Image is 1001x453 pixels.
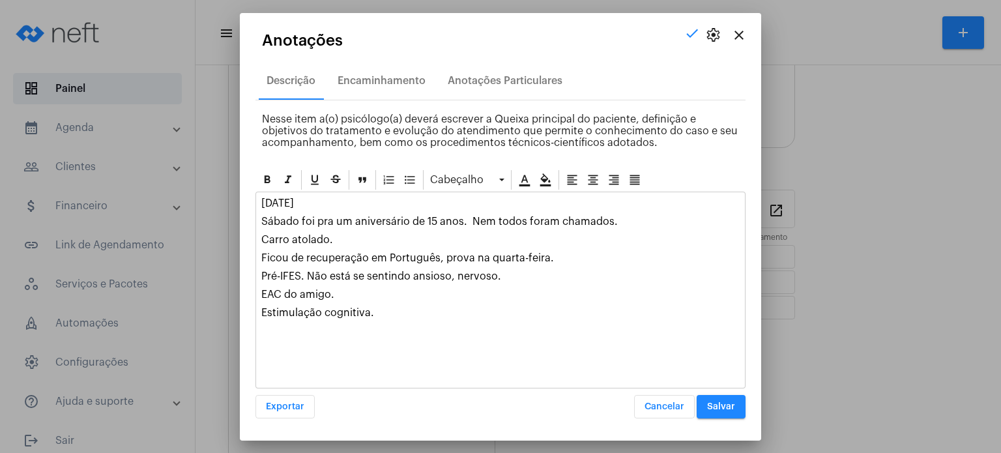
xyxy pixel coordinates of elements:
[379,170,399,190] div: Ordered List
[707,402,735,411] span: Salvar
[262,114,738,148] span: Nesse item a(o) psicólogo(a) deverá escrever a Queixa principal do paciente, definição e objetivo...
[266,402,304,411] span: Exportar
[448,75,562,87] div: Anotações Particulares
[261,197,740,209] p: [DATE]
[261,307,740,319] p: Estimulação cognitiva.
[634,395,695,418] button: Cancelar
[697,395,746,418] button: Salvar
[326,170,345,190] div: Strike
[261,289,740,300] p: EAC do amigo.
[583,170,603,190] div: Alinhar ao centro
[257,170,277,190] div: Negrito
[645,402,684,411] span: Cancelar
[261,234,740,246] p: Carro atolado.
[705,27,721,43] span: settings
[262,32,343,49] span: Anotações
[536,170,555,190] div: Cor de fundo
[515,170,534,190] div: Cor do texto
[267,75,315,87] div: Descrição
[604,170,624,190] div: Alinhar à direita
[278,170,298,190] div: Itálico
[353,170,372,190] div: Blockquote
[731,27,747,43] mat-icon: close
[400,170,420,190] div: Bullet List
[261,216,740,227] p: Sábado foi pra um aniversário de 15 anos. Nem todos foram chamados.
[255,395,315,418] button: Exportar
[684,25,700,41] mat-icon: check
[625,170,645,190] div: Alinhar justificado
[338,75,426,87] div: Encaminhamento
[700,22,726,48] button: settings
[427,170,508,190] div: Cabeçalho
[305,170,325,190] div: Sublinhado
[261,270,740,282] p: Pré-IFES. Não está se sentindo ansioso, nervoso.
[562,170,582,190] div: Alinhar à esquerda
[261,252,740,264] p: Ficou de recuperação em Português, prova na quarta-feira.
